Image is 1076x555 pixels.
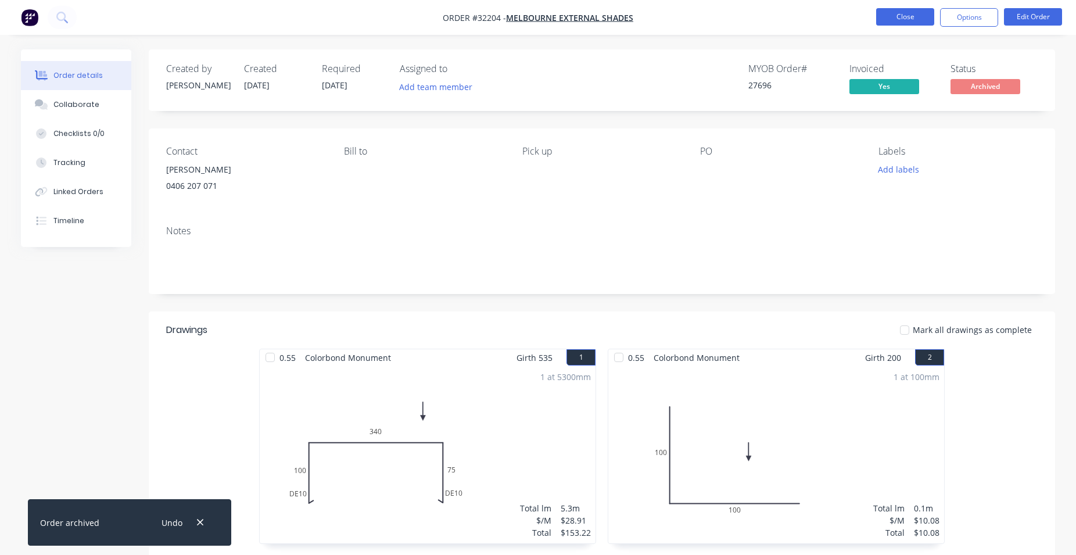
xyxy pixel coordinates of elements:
[300,349,396,366] span: Colorbond Monument
[53,216,84,226] div: Timeline
[517,349,553,366] span: Girth 535
[914,527,939,539] div: $10.08
[506,12,633,23] a: MELBOURNE EXTERNAL SHADES
[700,146,859,157] div: PO
[849,63,937,74] div: Invoiced
[878,146,1038,157] div: Labels
[322,63,386,74] div: Required
[951,79,1020,94] span: Archived
[53,157,85,168] div: Tracking
[53,128,105,139] div: Checklists 0/0
[443,12,506,23] span: Order #32204 -
[393,79,479,95] button: Add team member
[865,349,901,366] span: Girth 200
[1004,8,1062,26] button: Edit Order
[21,61,131,90] button: Order details
[166,225,1038,237] div: Notes
[871,162,925,177] button: Add labels
[166,79,230,91] div: [PERSON_NAME]
[566,349,596,366] button: 1
[561,514,591,527] div: $28.91
[914,502,939,514] div: 0.1m
[244,63,308,74] div: Created
[649,349,744,366] span: Colorbond Monument
[166,162,325,178] div: [PERSON_NAME]
[940,8,998,27] button: Options
[520,527,551,539] div: Total
[520,514,551,527] div: $/M
[21,206,131,235] button: Timeline
[400,79,479,95] button: Add team member
[915,349,944,366] button: 2
[166,323,207,337] div: Drawings
[561,527,591,539] div: $153.22
[522,146,682,157] div: Pick up
[344,146,503,157] div: Bill to
[166,178,325,194] div: 0406 207 071
[40,517,99,529] div: Order archived
[849,79,919,94] span: Yes
[53,99,99,110] div: Collaborate
[608,366,944,543] div: 01001001 at 100mmTotal lm$/MTotal0.1m$10.08$10.08
[561,502,591,514] div: 5.3m
[540,371,591,383] div: 1 at 5300mm
[166,162,325,199] div: [PERSON_NAME]0406 207 071
[244,80,270,91] span: [DATE]
[166,146,325,157] div: Contact
[21,119,131,148] button: Checklists 0/0
[53,70,103,81] div: Order details
[914,514,939,527] div: $10.08
[21,90,131,119] button: Collaborate
[873,514,905,527] div: $/M
[21,177,131,206] button: Linked Orders
[155,515,188,531] button: Undo
[166,63,230,74] div: Created by
[260,366,596,543] div: 0DE10100340DE10751 at 5300mmTotal lm$/MTotal5.3m$28.91$153.22
[873,502,905,514] div: Total lm
[21,148,131,177] button: Tracking
[520,502,551,514] div: Total lm
[400,63,516,74] div: Assigned to
[951,63,1038,74] div: Status
[748,79,835,91] div: 27696
[873,527,905,539] div: Total
[748,63,835,74] div: MYOB Order #
[322,80,347,91] span: [DATE]
[894,371,939,383] div: 1 at 100mm
[623,349,649,366] span: 0.55
[913,324,1032,336] span: Mark all drawings as complete
[876,8,934,26] button: Close
[21,9,38,26] img: Factory
[275,349,300,366] span: 0.55
[53,187,103,197] div: Linked Orders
